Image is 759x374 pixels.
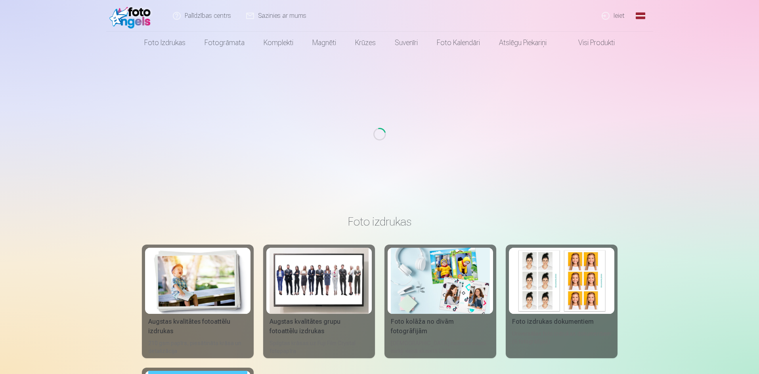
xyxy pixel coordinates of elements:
[512,248,611,314] img: Foto izdrukas dokumentiem
[148,215,611,229] h3: Foto izdrukas
[263,245,375,358] a: Augstas kvalitātes grupu fotoattēlu izdrukasAugstas kvalitātes grupu fotoattēlu izdrukasSpilgtas ...
[385,32,427,54] a: Suvenīri
[303,32,346,54] a: Magnēti
[270,248,369,314] img: Augstas kvalitātes grupu fotoattēlu izdrukas
[509,317,614,327] div: Foto izdrukas dokumentiem
[489,32,556,54] a: Atslēgu piekariņi
[254,32,303,54] a: Komplekti
[148,248,247,314] img: Augstas kvalitātes fotoattēlu izdrukas
[388,339,493,355] div: [DEMOGRAPHIC_DATA] neaizmirstami mirkļi vienā skaistā bildē
[346,32,385,54] a: Krūzes
[391,248,490,314] img: Foto kolāža no divām fotogrāfijām
[195,32,254,54] a: Fotogrāmata
[427,32,489,54] a: Foto kalendāri
[142,245,254,358] a: Augstas kvalitātes fotoattēlu izdrukasAugstas kvalitātes fotoattēlu izdrukas210 gsm papīrs, piesā...
[509,330,614,355] div: Universālas foto izdrukas dokumentiem (6 fotogrāfijas)
[556,32,624,54] a: Visi produkti
[145,317,250,336] div: Augstas kvalitātes fotoattēlu izdrukas
[388,317,493,336] div: Foto kolāža no divām fotogrāfijām
[109,3,155,28] img: /fa1
[266,339,372,355] div: Spilgtas krāsas uz Fuji Film Crystal fotopapīra
[135,32,195,54] a: Foto izdrukas
[384,245,496,358] a: Foto kolāža no divām fotogrāfijāmFoto kolāža no divām fotogrāfijām[DEMOGRAPHIC_DATA] neaizmirstam...
[266,317,372,336] div: Augstas kvalitātes grupu fotoattēlu izdrukas
[506,245,618,358] a: Foto izdrukas dokumentiemFoto izdrukas dokumentiemUniversālas foto izdrukas dokumentiem (6 fotogr...
[145,339,250,355] div: 210 gsm papīrs, piesātināta krāsa un detalizācija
